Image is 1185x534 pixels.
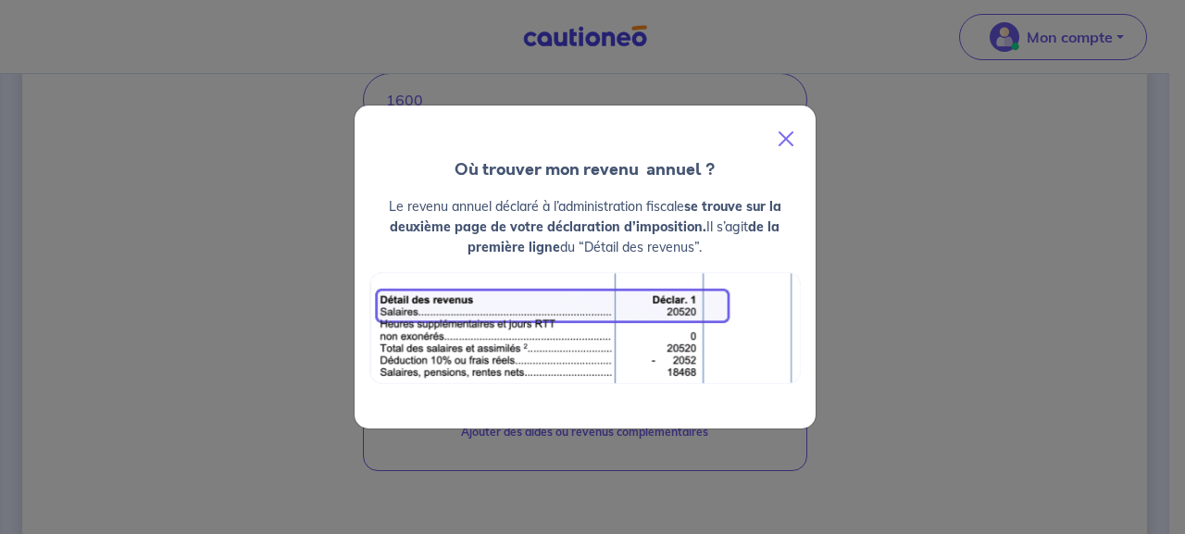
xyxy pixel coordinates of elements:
button: Close [764,113,808,165]
h4: Où trouver mon revenu annuel ? [355,157,816,181]
strong: de la première ligne [468,218,780,255]
strong: se trouve sur la deuxième page de votre déclaration d’imposition. [390,198,781,235]
img: exemple_revenu.png [369,272,801,384]
p: Le revenu annuel déclaré à l’administration fiscale Il s’agit du “Détail des revenus”. [369,196,801,257]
